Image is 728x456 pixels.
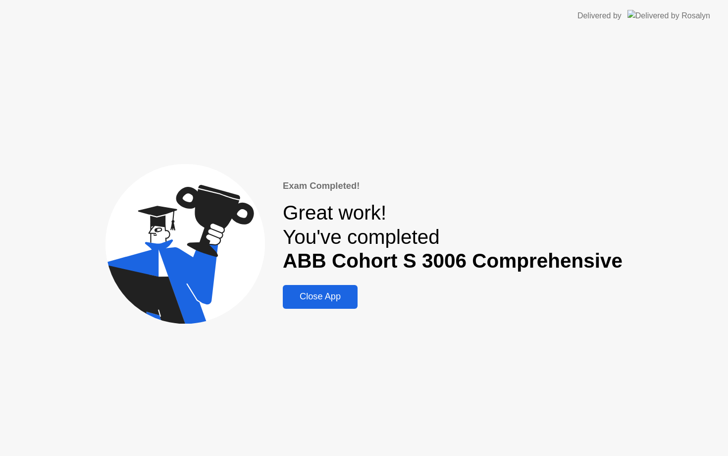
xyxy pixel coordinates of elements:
button: Close App [283,285,358,309]
div: Exam Completed! [283,179,623,193]
div: Close App [286,291,355,302]
div: Delivered by [577,10,622,22]
b: ABB Cohort S 3006 Comprehensive [283,249,623,272]
img: Delivered by Rosalyn [627,10,710,21]
div: Great work! You've completed [283,201,623,273]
